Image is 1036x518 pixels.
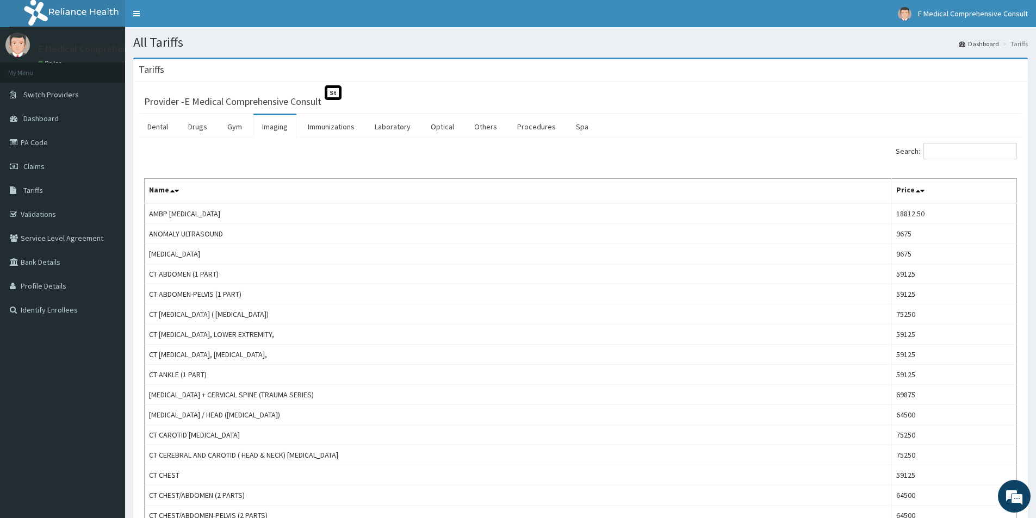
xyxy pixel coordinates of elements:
span: Tariffs [23,185,43,195]
td: ANOMALY ULTRASOUND [145,224,892,244]
li: Tariffs [1000,39,1028,48]
img: User Image [898,7,911,21]
label: Search: [896,143,1017,159]
td: AMBP [MEDICAL_DATA] [145,203,892,224]
td: CT [MEDICAL_DATA], LOWER EXTREMITY, [145,324,892,345]
td: CT ANKLE (1 PART) [145,365,892,385]
td: 9675 [892,244,1017,264]
span: Switch Providers [23,90,79,99]
a: Drugs [179,115,216,138]
span: St [325,85,342,100]
a: Dental [139,115,177,138]
td: 59125 [892,465,1017,485]
td: CT ABDOMEN-PELVIS (1 PART) [145,284,892,304]
td: CT CEREBRAL AND CAROTID ( HEAD & NECK) [MEDICAL_DATA] [145,445,892,465]
td: 59125 [892,324,1017,345]
th: Price [892,179,1017,204]
h1: All Tariffs [133,35,1028,49]
td: [MEDICAL_DATA] + CERVICAL SPINE (TRAUMA SERIES) [145,385,892,405]
h3: Tariffs [139,65,164,74]
td: CT ABDOMEN (1 PART) [145,264,892,284]
a: Laboratory [366,115,419,138]
a: Dashboard [959,39,999,48]
a: Imaging [253,115,296,138]
td: 69875 [892,385,1017,405]
td: 59125 [892,264,1017,284]
a: Immunizations [299,115,363,138]
td: 59125 [892,345,1017,365]
td: [MEDICAL_DATA] / HEAD ([MEDICAL_DATA]) [145,405,892,425]
a: Procedures [508,115,564,138]
span: Dashboard [23,114,59,123]
input: Search: [923,143,1017,159]
td: 64500 [892,485,1017,505]
td: CT [MEDICAL_DATA], [MEDICAL_DATA], [145,345,892,365]
h3: Provider - E Medical Comprehensive Consult [144,97,321,107]
td: 59125 [892,365,1017,385]
td: 18812.50 [892,203,1017,224]
a: Gym [219,115,251,138]
th: Name [145,179,892,204]
p: E Medical Comprehensive Consult [38,44,180,54]
td: CT CHEST [145,465,892,485]
td: 9675 [892,224,1017,244]
td: CT CAROTID [MEDICAL_DATA] [145,425,892,445]
span: E Medical Comprehensive Consult [918,9,1028,18]
img: User Image [5,33,30,57]
span: Claims [23,161,45,171]
td: 75250 [892,304,1017,324]
a: Others [466,115,506,138]
td: 75250 [892,425,1017,445]
td: 64500 [892,405,1017,425]
td: [MEDICAL_DATA] [145,244,892,264]
td: 59125 [892,284,1017,304]
a: Online [38,59,64,67]
a: Spa [567,115,597,138]
td: CT CHEST/ABDOMEN (2 PARTS) [145,485,892,505]
td: CT [MEDICAL_DATA] ( [MEDICAL_DATA]) [145,304,892,324]
a: Optical [422,115,463,138]
td: 75250 [892,445,1017,465]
